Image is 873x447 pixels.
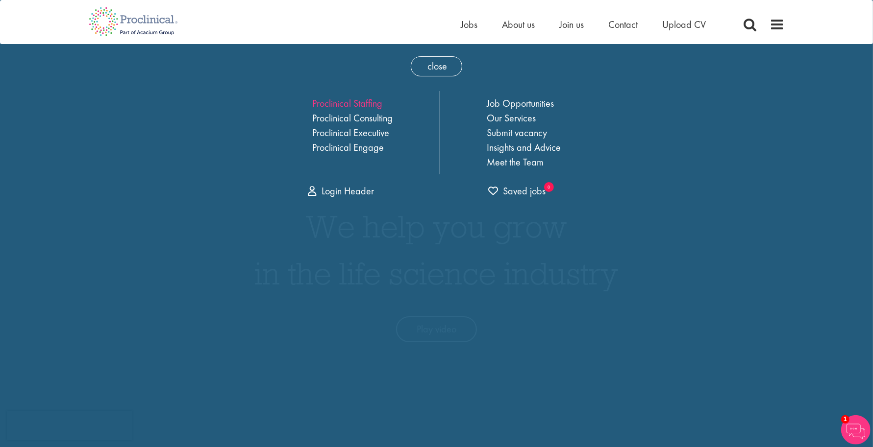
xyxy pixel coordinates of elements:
[502,18,535,31] a: About us
[411,56,462,76] span: close
[312,97,382,110] a: Proclinical Staffing
[560,18,584,31] a: Join us
[312,126,389,139] a: Proclinical Executive
[489,184,546,198] a: 0 jobs in shortlist
[489,185,546,197] span: Saved jobs
[841,415,849,423] span: 1
[487,126,547,139] a: Submit vacancy
[461,18,478,31] a: Jobs
[663,18,706,31] a: Upload CV
[312,141,384,154] a: Proclinical Engage
[487,97,554,110] a: Job Opportunities
[609,18,638,31] a: Contact
[312,112,393,124] a: Proclinical Consulting
[841,415,871,445] img: Chatbot
[487,141,561,154] a: Insights and Advice
[308,185,374,197] a: Login Header
[487,112,536,124] a: Our Services
[487,156,544,168] a: Meet the Team
[544,182,554,192] sub: 0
